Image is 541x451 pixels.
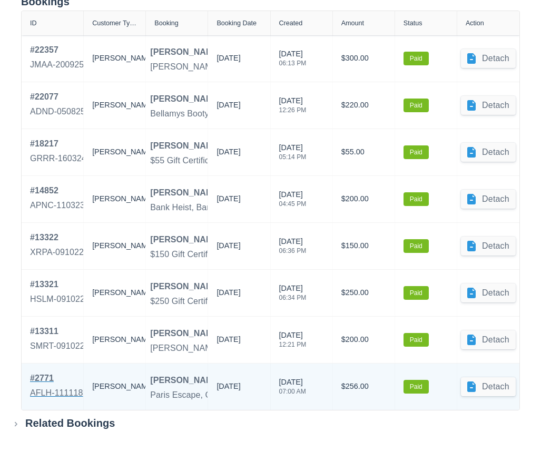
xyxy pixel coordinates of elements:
[30,58,84,71] div: JMAA-200925
[279,142,307,166] div: [DATE]
[404,52,429,65] label: Paid
[461,49,516,68] button: Detach
[404,286,429,300] label: Paid
[150,327,221,340] div: [PERSON_NAME]
[92,91,137,120] div: [PERSON_NAME]
[150,93,221,105] div: [PERSON_NAME]
[217,146,240,162] div: [DATE]
[150,140,221,152] div: [PERSON_NAME]
[404,192,429,206] label: Paid
[404,333,429,347] label: Paid
[341,231,386,261] div: $150.00
[461,143,516,162] button: Detach
[217,287,240,303] div: [DATE]
[341,138,386,167] div: $55.00
[341,372,386,401] div: $256.00
[92,231,137,261] div: [PERSON_NAME]
[92,138,137,167] div: [PERSON_NAME]
[150,154,221,167] div: $55 Gift Certificate
[279,107,307,113] div: 12:26 PM
[150,233,221,246] div: [PERSON_NAME]
[92,44,137,73] div: [PERSON_NAME]
[30,372,83,401] a: #2771AFLH-111118
[30,387,83,399] div: AFLH-111118
[30,231,84,244] div: # 13322
[279,248,307,254] div: 06:36 PM
[92,19,137,27] div: Customer Type
[150,201,296,214] div: Bank Heist, Bank Heist Room Booking
[461,283,516,302] button: Detach
[30,325,85,338] div: # 13311
[30,246,84,259] div: XRPA-091022
[279,341,307,348] div: 12:21 PM
[150,389,261,401] div: Paris Escape, Game Masters
[279,19,303,27] div: Created
[30,184,85,197] div: # 14852
[30,340,85,352] div: SMRT-091022
[279,48,307,73] div: [DATE]
[461,377,516,396] button: Detach
[217,381,240,397] div: [DATE]
[30,278,85,291] div: # 13321
[30,44,84,73] a: #22357JMAA-200925
[404,99,429,112] label: Paid
[217,334,240,350] div: [DATE]
[25,417,115,430] div: Related Bookings
[92,278,137,308] div: [PERSON_NAME]
[217,53,240,68] div: [DATE]
[150,107,330,120] div: Bellamys Booty, Bellamys Booty Room Booking
[30,138,86,167] a: #18217GRRR-160324
[461,96,516,115] button: Detach
[279,201,307,207] div: 04:45 PM
[30,372,83,385] div: # 2771
[150,187,221,199] div: [PERSON_NAME]
[150,248,225,261] div: $150 Gift Certificate
[341,184,386,214] div: $200.00
[461,330,516,349] button: Detach
[279,95,307,120] div: [DATE]
[279,388,306,395] div: 07:00 AM
[279,283,307,307] div: [DATE]
[404,380,429,394] label: Paid
[341,325,386,355] div: $200.00
[217,19,257,27] div: Booking Date
[30,278,85,308] a: #13321HSLM-091022
[217,193,240,209] div: [DATE]
[279,295,307,301] div: 06:34 PM
[461,190,516,209] button: Detach
[92,184,137,214] div: [PERSON_NAME]
[461,237,516,256] button: Detach
[30,105,85,118] div: ADND-050825
[30,91,85,120] a: #22077ADND-050825
[279,330,307,354] div: [DATE]
[466,19,484,27] div: Action
[92,372,137,401] div: [PERSON_NAME]
[30,152,86,165] div: GRRR-160324
[341,44,386,73] div: $300.00
[150,61,278,73] div: [PERSON_NAME] Room Booking
[279,377,306,401] div: [DATE]
[30,231,84,261] a: #13322XRPA-091022
[279,189,307,213] div: [DATE]
[341,19,364,27] div: Amount
[150,46,221,58] div: [PERSON_NAME]
[154,19,179,27] div: Booking
[30,184,85,214] a: #14852APNC-110323
[30,44,84,56] div: # 22357
[30,325,85,355] a: #13311SMRT-091022
[404,145,429,159] label: Paid
[150,295,225,308] div: $250 Gift Certificate
[341,91,386,120] div: $220.00
[404,239,429,253] label: Paid
[217,240,240,256] div: [DATE]
[150,374,221,387] div: [PERSON_NAME]
[217,100,240,115] div: [DATE]
[279,60,307,66] div: 06:13 PM
[30,91,85,103] div: # 22077
[341,278,386,308] div: $250.00
[30,138,86,150] div: # 18217
[30,293,85,306] div: HSLM-091022
[279,236,307,260] div: [DATE]
[279,154,307,160] div: 05:14 PM
[404,19,422,27] div: Status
